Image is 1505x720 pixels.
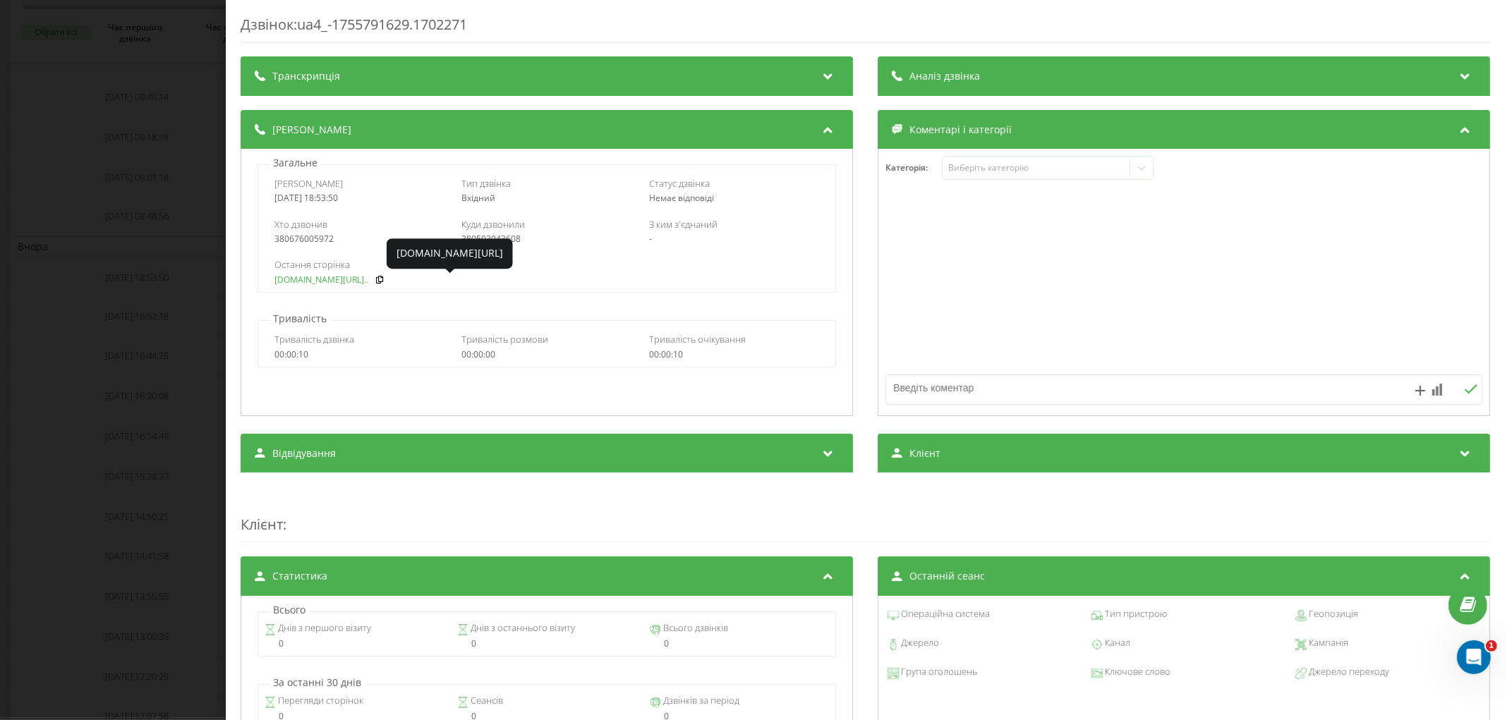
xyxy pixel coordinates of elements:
span: Всього дзвінків [661,621,728,635]
div: 380503043608 [461,234,631,244]
span: Канал [1103,636,1130,650]
div: : [241,487,1490,542]
div: 0 [265,639,444,649]
span: Немає відповіді [649,192,714,204]
div: 380676005972 [274,234,445,244]
div: 0 [457,639,636,649]
span: Тривалість дзвінка [274,333,354,346]
p: Всього [270,603,309,617]
span: Аналіз дзвінка [909,69,980,83]
span: З ким з'єднаний [649,218,718,231]
span: Днів з першого візиту [276,621,371,635]
span: Транскрипція [272,69,340,83]
span: Статус дзвінка [649,177,710,190]
span: Клієнт [241,515,283,534]
span: Куди дзвонили [461,218,525,231]
span: Вхідний [461,192,495,204]
span: Тривалість розмови [461,333,548,346]
span: Відвідування [272,446,336,460]
span: Хто дзвонив [274,218,327,231]
span: Перегляди сторінок [276,694,363,708]
iframe: Intercom live chat [1457,640,1491,674]
span: Тип дзвінка [461,177,511,190]
span: Геопозиція [1307,607,1358,621]
span: Останній сеанс [909,569,985,583]
p: За останні 30 днів [270,676,365,690]
span: [PERSON_NAME] [272,123,351,137]
span: 1 [1486,640,1497,652]
span: Джерело [899,636,939,650]
span: Операційна система [899,607,990,621]
a: [DOMAIN_NAME][URL].. [274,275,368,285]
div: 00:00:10 [274,350,445,360]
span: Остання сторінка [274,258,350,271]
div: [DATE] 18:53:50 [274,193,445,203]
span: Ключове слово [1103,665,1171,679]
div: 0 [650,639,829,649]
div: 00:00:00 [461,350,631,360]
span: Сеансів [469,694,503,708]
p: Тривалість [270,312,330,326]
div: Дзвінок : ua4_-1755791629.1702271 [241,15,1490,42]
span: [PERSON_NAME] [274,177,343,190]
div: [DOMAIN_NAME][URL] [397,247,503,261]
span: Джерело переходу [1307,665,1389,679]
div: - [649,234,819,244]
span: Днів з останнього візиту [469,621,575,635]
p: Загальне [270,156,321,170]
span: Дзвінків за період [661,694,739,708]
h4: Категорія : [886,163,942,173]
span: Група оголошень [899,665,977,679]
div: 00:00:10 [649,350,819,360]
span: Статистика [272,569,327,583]
span: Тип пристрою [1103,607,1167,621]
span: Клієнт [909,446,941,460]
span: Коментарі і категорії [909,123,1012,137]
div: Виберіть категорію [948,162,1125,173]
span: Тривалість очікування [649,333,746,346]
span: Кампанія [1307,636,1348,650]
